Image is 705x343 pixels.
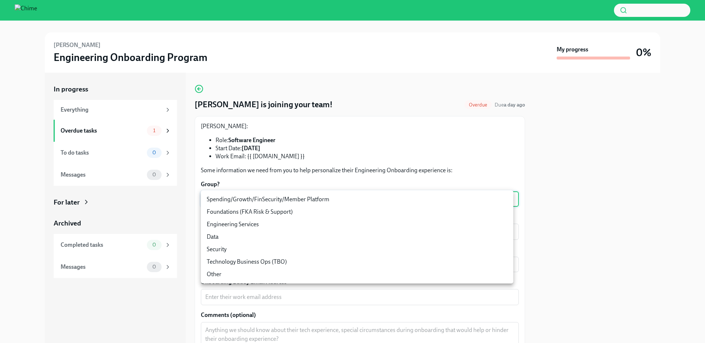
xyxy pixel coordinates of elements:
[201,243,513,256] li: Security
[201,206,513,218] li: Foundations (FKA Risk & Support)
[201,193,513,206] li: Spending/Growth/FinSecurity/Member Platform
[201,256,513,268] li: Technology Business Ops (TBO)
[201,218,513,231] li: Engineering Services
[201,268,513,281] li: Other
[201,231,513,243] li: Data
